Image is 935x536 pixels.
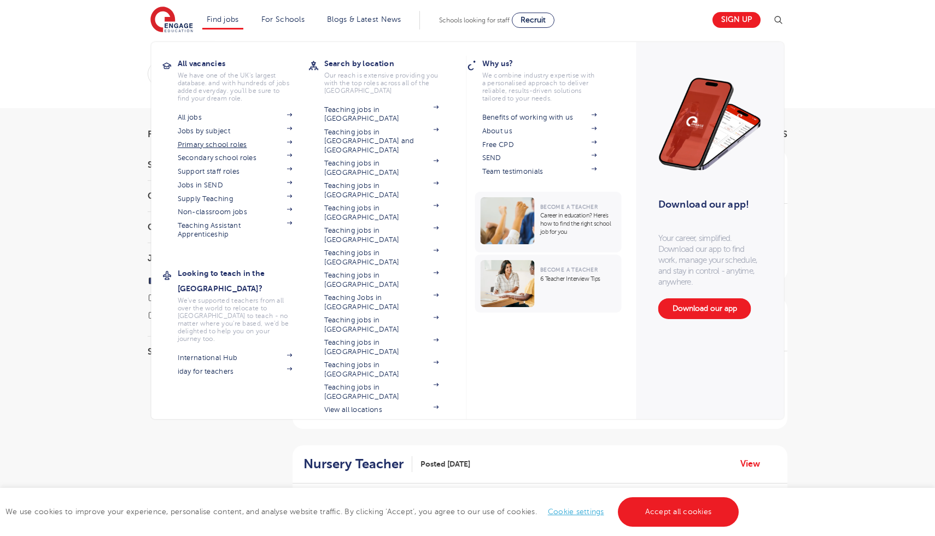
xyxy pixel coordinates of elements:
[540,211,616,236] p: Career in education? Here’s how to find the right school job for you
[420,458,470,470] span: Posted [DATE]
[178,127,293,136] a: Jobs by subject
[324,105,439,123] a: Teaching jobs in [GEOGRAPHIC_DATA]
[207,15,239,23] a: Find jobs
[178,195,293,203] a: Supply Teaching
[475,192,624,252] a: Become a TeacherCareer in education? Here’s how to find the right school job for you
[178,72,293,102] p: We have one of the UK's largest database. and with hundreds of jobs added everyday. you'll be sur...
[178,221,293,239] a: Teaching Assistant Apprenticeship
[148,347,268,356] h3: Sector
[303,456,404,472] h2: Nursery Teacher
[324,159,439,177] a: Teaching jobs in [GEOGRAPHIC_DATA]
[178,367,293,376] a: iday for teachers
[540,267,598,273] span: Become a Teacher
[5,508,741,516] span: We use cookies to improve your experience, personalise content, and analyse website traffic. By c...
[324,361,439,379] a: Teaching jobs in [GEOGRAPHIC_DATA]
[324,56,455,95] a: Search by locationOur reach is extensive providing you with the top roles across all of the [GEOG...
[261,15,305,23] a: For Schools
[482,72,597,102] p: We combine industry expertise with a personalised approach to deliver reliable, results-driven so...
[324,72,439,95] p: Our reach is extensive providing you with the top roles across all of the [GEOGRAPHIC_DATA]
[178,297,293,343] p: We've supported teachers from all over the world to relocate to [GEOGRAPHIC_DATA] to teach - no m...
[482,127,597,136] a: About us
[658,233,762,287] p: Your career, simplified. Download our app to find work, manage your schedule, and stay in control...
[148,161,268,169] h3: Start Date
[178,266,309,296] h3: Looking to teach in the [GEOGRAPHIC_DATA]?
[658,192,757,216] h3: Download our app!
[618,497,739,527] a: Accept all cookies
[439,16,510,24] span: Schools looking for staff
[712,12,761,28] a: Sign up
[324,128,439,155] a: Teaching jobs in [GEOGRAPHIC_DATA] and [GEOGRAPHIC_DATA]
[324,338,439,356] a: Teaching jobs in [GEOGRAPHIC_DATA]
[658,298,751,319] a: Download our app
[324,293,439,311] a: Teaching Jobs in [GEOGRAPHIC_DATA]
[178,56,309,102] a: All vacanciesWe have one of the UK's largest database. and with hundreds of jobs added everyday. ...
[324,204,439,222] a: Teaching jobs in [GEOGRAPHIC_DATA]
[150,7,193,34] img: Engage Education
[482,56,613,71] h3: Why us?
[148,130,180,139] span: Filters
[324,181,439,199] a: Teaching jobs in [GEOGRAPHIC_DATA]
[327,15,401,23] a: Blogs & Latest News
[540,204,598,210] span: Become a Teacher
[148,192,268,201] h3: County
[482,113,597,122] a: Benefits of working with us
[548,508,604,516] a: Cookie settings
[482,56,613,102] a: Why us?We combine industry expertise with a personalised approach to deliver reliable, results-dr...
[324,405,439,414] a: View all locations
[482,140,597,149] a: Free CPD
[178,266,309,343] a: Looking to teach in the [GEOGRAPHIC_DATA]?We've supported teachers from all over the world to rel...
[178,181,293,190] a: Jobs in SEND
[324,271,439,289] a: Teaching jobs in [GEOGRAPHIC_DATA]
[178,113,293,122] a: All jobs
[178,167,293,176] a: Support staff roles
[178,354,293,362] a: International Hub
[324,316,439,334] a: Teaching jobs in [GEOGRAPHIC_DATA]
[482,167,597,176] a: Team testimonials
[475,255,624,313] a: Become a Teacher6 Teacher Interview Tips
[178,208,293,216] a: Non-classroom jobs
[521,16,546,24] span: Recruit
[482,154,597,162] a: SEND
[303,456,412,472] a: Nursery Teacher
[324,226,439,244] a: Teaching jobs in [GEOGRAPHIC_DATA]
[540,275,616,283] p: 6 Teacher Interview Tips
[148,254,268,263] h3: Job Type
[324,56,455,71] h3: Search by location
[178,154,293,162] a: Secondary school roles
[740,457,768,471] a: View
[324,383,439,401] a: Teaching jobs in [GEOGRAPHIC_DATA]
[148,223,268,232] h3: City
[178,140,293,149] a: Primary school roles
[324,249,439,267] a: Teaching jobs in [GEOGRAPHIC_DATA]
[178,56,309,71] h3: All vacancies
[512,13,554,28] a: Recruit
[148,61,667,86] div: Submit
